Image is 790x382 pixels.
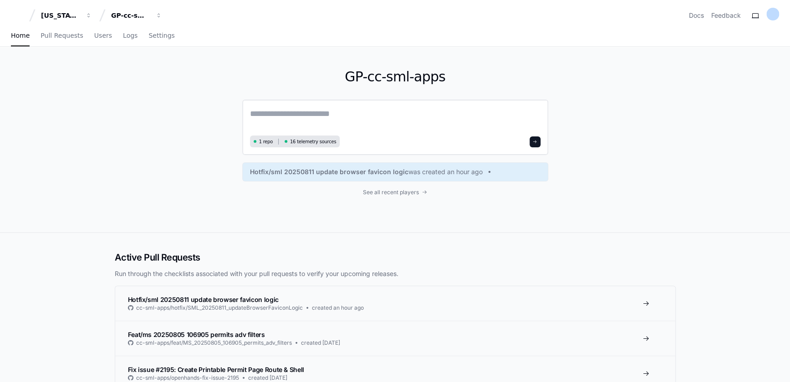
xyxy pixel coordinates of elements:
[136,339,292,347] span: cc-sml-apps/feat/MS_20250805_106905_permits_adv_filters
[128,366,304,373] span: Fix issue #2195: Create Printable Permit Page Route & Shell
[111,11,150,20] div: GP-cc-sml-apps
[259,138,273,145] span: 1 repo
[94,25,112,46] a: Users
[250,167,540,176] a: Hotfix/sml 20250811 update browser favicon logicwas created an hour ago
[41,11,80,20] div: [US_STATE] Pacific
[242,69,548,85] h1: GP-cc-sml-apps
[115,269,676,278] p: Run through the checklists associated with your pull requests to verify your upcoming releases.
[301,339,340,347] span: created [DATE]
[689,11,704,20] a: Docs
[148,33,174,38] span: Settings
[94,33,112,38] span: Users
[41,25,83,46] a: Pull Requests
[711,11,741,20] button: Feedback
[115,321,675,356] a: Feat/ms 20250805 106905 permits adv filterscc-sml-apps/feat/MS_20250805_106905_permits_adv_filter...
[250,167,408,176] span: Hotfix/sml 20250811 update browser favicon logic
[136,304,303,312] span: cc-sml-apps/hotfix/SML_20250811_updateBrowserFaviconLogic
[123,33,138,38] span: Logs
[37,7,96,24] button: [US_STATE] Pacific
[41,33,83,38] span: Pull Requests
[408,167,483,176] span: was created an hour ago
[11,25,30,46] a: Home
[128,331,265,338] span: Feat/ms 20250805 106905 permits adv filters
[128,296,279,303] span: Hotfix/sml 20250811 update browser favicon logic
[242,189,548,196] a: See all recent players
[115,286,675,321] a: Hotfix/sml 20250811 update browser favicon logiccc-sml-apps/hotfix/SML_20250811_updateBrowserFavi...
[363,189,419,196] span: See all recent players
[123,25,138,46] a: Logs
[248,374,287,382] span: created [DATE]
[107,7,166,24] button: GP-cc-sml-apps
[290,138,336,145] span: 16 telemetry sources
[11,33,30,38] span: Home
[148,25,174,46] a: Settings
[136,374,239,382] span: cc-sml-apps/openhands-fix-issue-2195
[312,304,364,312] span: created an hour ago
[115,251,676,264] h2: Active Pull Requests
